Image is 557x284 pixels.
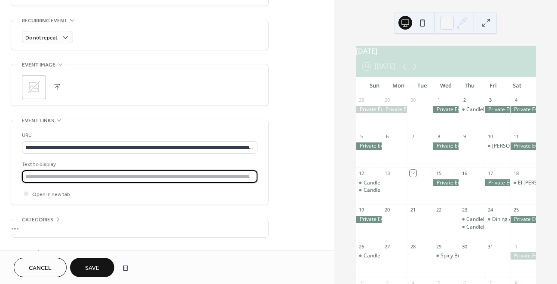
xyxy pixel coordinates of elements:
[25,33,58,43] span: Do not repeat
[487,170,493,176] div: 17
[433,179,459,187] div: Private Event
[22,60,55,69] span: Event image
[384,207,391,213] div: 20
[410,97,416,103] div: 30
[356,46,536,56] div: [DATE]
[484,106,510,113] div: Private Event
[510,179,536,187] div: El Aguila Descalza en Clase Mela
[492,142,553,150] div: [PERSON_NAME] Concert
[513,243,519,250] div: 1
[410,207,416,213] div: 21
[358,243,365,250] div: 26
[356,142,382,150] div: Private Event
[459,106,484,113] div: Candlelight - Queen vs Abba
[492,216,551,223] div: Dining Among the Spirits
[22,248,34,257] span: RSVP
[513,97,519,103] div: 4
[461,97,468,103] div: 2
[70,258,114,277] button: Save
[435,207,442,213] div: 22
[22,131,256,140] div: URL
[386,77,410,94] div: Mon
[487,97,493,103] div: 3
[505,77,529,94] div: Sat
[466,216,538,223] div: Candlelight - [PERSON_NAME]
[441,252,468,260] div: Spicy Bingo
[410,170,416,176] div: 14
[384,243,391,250] div: 27
[484,179,510,187] div: Private Event
[384,170,391,176] div: 13
[510,106,536,113] div: Private Event - Whole Building
[481,77,505,94] div: Fri
[29,264,52,273] span: Cancel
[461,243,468,250] div: 30
[22,16,67,25] span: Recurring event
[356,252,382,260] div: Candlelight - A Haunted Evening of Halloween Classics
[434,77,458,94] div: Wed
[364,187,431,194] div: Candlelight - Fleetwood Mac
[513,133,519,140] div: 11
[433,142,459,150] div: Private Event
[356,179,382,187] div: Candlelight - Rings & Dragons
[364,252,485,260] div: Candlelight - A Haunted Evening of [DATE] Classics
[410,133,416,140] div: 7
[22,160,256,169] div: Text to display
[410,77,434,94] div: Tue
[513,170,519,176] div: 18
[513,207,519,213] div: 25
[458,77,481,94] div: Thu
[384,133,391,140] div: 6
[510,216,536,223] div: Private Event - Whole Building
[510,142,536,150] div: Private Event - Whole Building
[435,170,442,176] div: 15
[459,224,484,231] div: Candlelight - Ed Sheeran and Coldplay
[433,252,459,260] div: Spicy Bingo
[22,75,46,99] div: ;
[14,258,67,277] button: Cancel
[358,133,365,140] div: 5
[435,243,442,250] div: 29
[487,243,493,250] div: 31
[85,264,99,273] span: Save
[364,179,435,187] div: Candlelight - Rings & Dragons
[22,116,54,125] span: Event links
[22,215,53,224] span: Categories
[466,106,534,113] div: Candlelight - Queen vs Abba
[487,133,493,140] div: 10
[510,252,536,260] div: Private Event
[358,207,365,213] div: 19
[484,216,510,223] div: Dining Among the Spirits
[435,133,442,140] div: 8
[358,170,365,176] div: 12
[384,97,391,103] div: 29
[484,142,510,150] div: Mashina Vremeni Concert
[410,243,416,250] div: 28
[363,77,386,94] div: Sun
[459,216,484,223] div: Candlelight - Adele
[356,216,382,223] div: Private Event
[358,97,365,103] div: 28
[461,133,468,140] div: 9
[11,219,268,237] div: •••
[487,207,493,213] div: 24
[435,97,442,103] div: 1
[382,106,407,113] div: Private Event
[356,187,382,194] div: Candlelight - Fleetwood Mac
[433,106,459,113] div: Private Event
[461,170,468,176] div: 16
[356,106,382,113] div: Private Event
[32,190,70,199] span: Open in new tab
[461,207,468,213] div: 23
